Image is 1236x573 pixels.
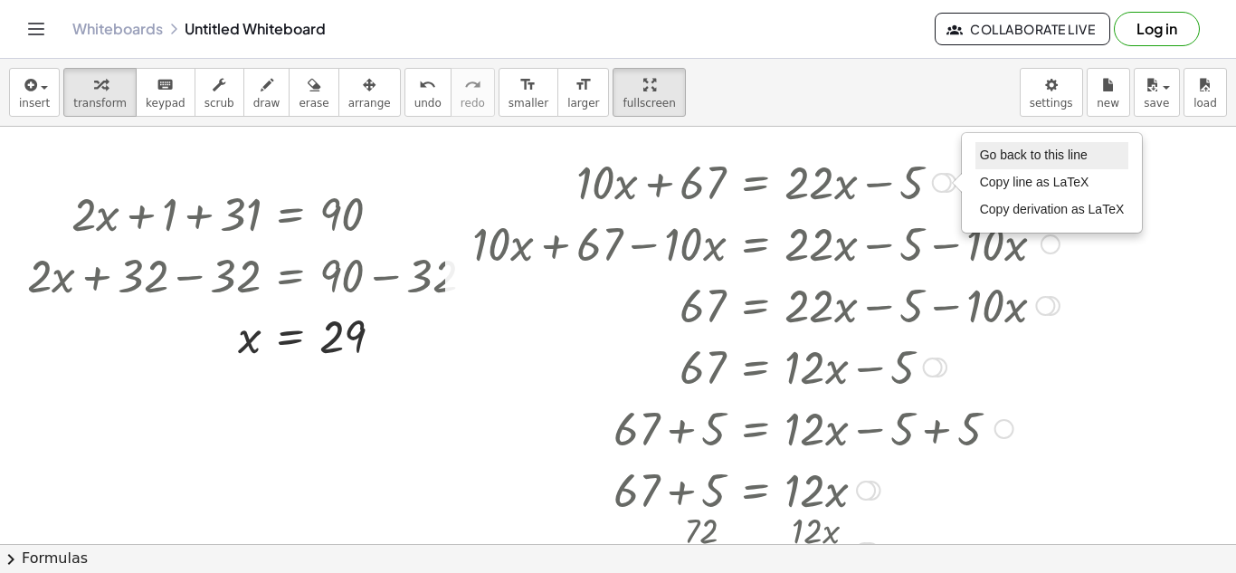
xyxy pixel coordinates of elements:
[613,68,685,117] button: fullscreen
[1087,68,1130,117] button: new
[623,97,675,110] span: fullscreen
[1114,12,1200,46] button: Log in
[73,97,127,110] span: transform
[1144,97,1169,110] span: save
[299,97,328,110] span: erase
[404,68,452,117] button: undoundo
[253,97,280,110] span: draw
[499,68,558,117] button: format_sizesmaller
[419,74,436,96] i: undo
[950,21,1095,37] span: Collaborate Live
[22,14,51,43] button: Toggle navigation
[1097,97,1119,110] span: new
[980,148,1088,162] span: Go back to this line
[146,97,185,110] span: keypad
[72,20,163,38] a: Whiteboards
[157,74,174,96] i: keyboard
[243,68,290,117] button: draw
[451,68,495,117] button: redoredo
[1193,97,1217,110] span: load
[935,13,1110,45] button: Collaborate Live
[519,74,537,96] i: format_size
[414,97,442,110] span: undo
[461,97,485,110] span: redo
[1134,68,1180,117] button: save
[338,68,401,117] button: arrange
[1020,68,1083,117] button: settings
[204,97,234,110] span: scrub
[9,68,60,117] button: insert
[980,202,1125,216] span: Copy derivation as LaTeX
[557,68,609,117] button: format_sizelarger
[1030,97,1073,110] span: settings
[464,74,481,96] i: redo
[136,68,195,117] button: keyboardkeypad
[575,74,592,96] i: format_size
[567,97,599,110] span: larger
[195,68,244,117] button: scrub
[1184,68,1227,117] button: load
[348,97,391,110] span: arrange
[19,97,50,110] span: insert
[980,175,1089,189] span: Copy line as LaTeX
[509,97,548,110] span: smaller
[63,68,137,117] button: transform
[289,68,338,117] button: erase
